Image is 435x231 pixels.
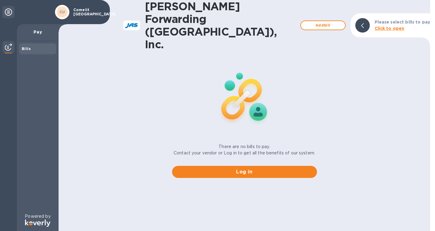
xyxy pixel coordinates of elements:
[174,144,315,156] p: There are no bills to pay. Contact your vendor or Log in to get all the benefits of our system.
[22,29,54,35] p: Pay
[59,10,65,14] b: CU
[22,46,31,51] b: Bills
[73,8,104,16] p: Comelit [GEOGRAPHIC_DATA]
[306,22,340,29] span: Add bill
[172,166,317,178] button: Log in
[177,168,312,176] span: Log in
[300,21,346,30] button: Addbill
[375,26,405,31] b: Click to open
[25,213,50,220] p: Powered by
[25,220,50,227] img: Logo
[375,20,430,24] b: Please select bills to pay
